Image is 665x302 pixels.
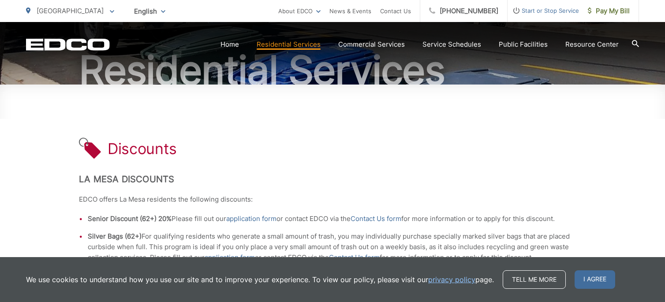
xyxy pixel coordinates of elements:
[79,174,586,184] h2: La Mesa Discounts
[79,194,586,205] p: EDCO offers La Mesa residents the following discounts:
[26,38,110,51] a: EDCD logo. Return to the homepage.
[499,39,548,50] a: Public Facilities
[127,4,172,19] span: English
[329,252,380,263] a: Contact Us form
[26,48,639,92] h2: Residential Services
[257,39,321,50] a: Residential Services
[205,252,255,263] a: application form
[338,39,405,50] a: Commercial Services
[380,6,411,16] a: Contact Us
[575,270,615,289] span: I agree
[278,6,321,16] a: About EDCO
[37,7,104,15] span: [GEOGRAPHIC_DATA]
[422,39,481,50] a: Service Schedules
[108,140,176,158] h1: Discounts
[88,231,586,263] li: For qualifying residents who generate a small amount of trash, you may individually purchase spec...
[565,39,619,50] a: Resource Center
[226,214,276,224] a: application form
[329,6,371,16] a: News & Events
[26,274,494,285] p: We use cookies to understand how you use our site and to improve your experience. To view our pol...
[588,6,630,16] span: Pay My Bill
[351,214,401,224] a: Contact Us form
[88,232,142,240] strong: Silver Bags (62+)
[428,274,475,285] a: privacy policy
[503,270,566,289] a: Tell me more
[220,39,239,50] a: Home
[88,214,172,223] strong: Senior Discount (62+) 20%
[88,214,586,224] li: Please fill out our or contact EDCO via the for more information or to apply for this discount.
